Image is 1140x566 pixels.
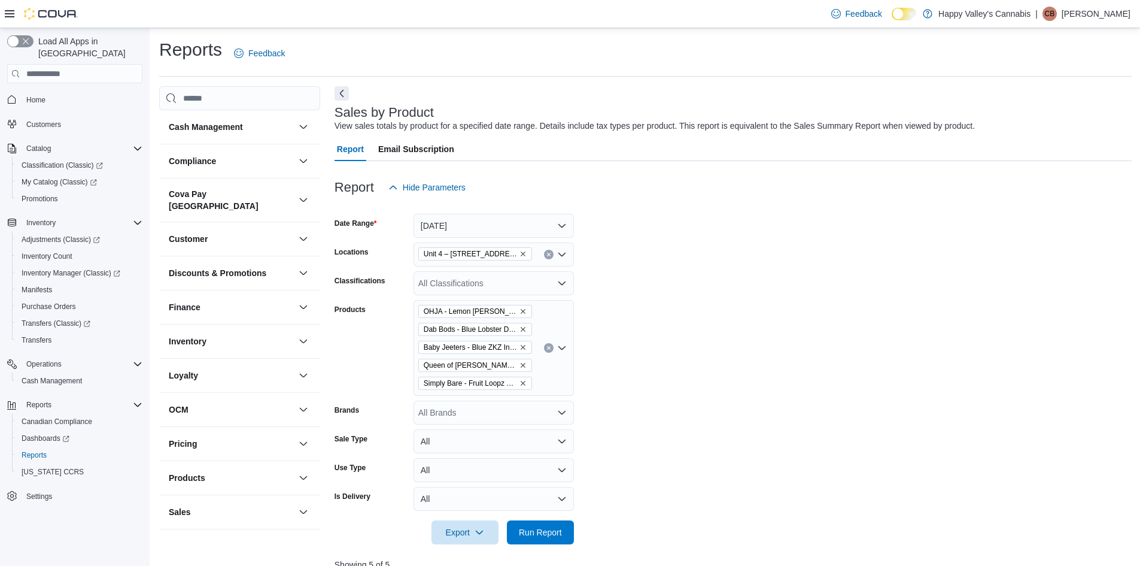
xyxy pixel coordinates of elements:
[335,247,369,257] label: Locations
[12,282,147,298] button: Manifests
[17,333,142,347] span: Transfers
[26,492,52,501] span: Settings
[17,175,142,189] span: My Catalog (Classic)
[296,368,311,383] button: Loyalty
[544,250,554,259] button: Clear input
[335,120,975,132] div: View sales totals by product for a specified date range. Details include tax types per product. T...
[424,341,517,353] span: Baby Jeeters - Blue ZKZ Infused - 5x0.5g
[169,506,191,518] h3: Sales
[22,467,84,477] span: [US_STATE] CCRS
[169,301,294,313] button: Finance
[414,487,574,511] button: All
[12,190,147,207] button: Promotions
[169,155,216,167] h3: Compliance
[2,116,147,133] button: Customers
[507,520,574,544] button: Run Report
[424,377,517,389] span: Simply Bare - Fruit Loopz PR - 5x0.3g
[335,86,349,101] button: Next
[17,465,89,479] a: [US_STATE] CCRS
[519,380,527,387] button: Remove Simply Bare - Fruit Loopz PR - 5x0.3g from selection in this group
[418,341,532,354] span: Baby Jeeters - Blue ZKZ Infused - 5x0.5g
[296,471,311,485] button: Products
[22,398,56,412] button: Reports
[296,300,311,314] button: Finance
[22,252,72,261] span: Inventory Count
[296,402,311,417] button: OCM
[26,218,56,228] span: Inventory
[335,180,374,195] h3: Report
[169,370,294,382] button: Loyalty
[22,489,142,504] span: Settings
[557,279,567,288] button: Open list of options
[17,249,77,264] a: Inventory Count
[22,285,52,295] span: Manifests
[17,192,142,206] span: Promotions
[26,144,51,153] span: Catalog
[296,334,311,349] button: Inventory
[22,117,66,132] a: Customers
[22,235,100,244] span: Adjustments (Classic)
[17,465,142,479] span: Washington CCRS
[229,41,290,65] a: Feedback
[22,417,92,426] span: Canadian Compliance
[418,323,532,336] span: Dab Bods - Blue Lobster DBL Infused - 3x0.5g
[169,335,206,347] h3: Inventory
[22,117,142,132] span: Customers
[17,333,56,347] a: Transfers
[12,315,147,332] a: Transfers (Classic)
[24,8,78,20] img: Cova
[17,158,142,172] span: Classification (Classic)
[418,247,532,261] span: Unit 4 – 597 Meadowlark Blvd.
[17,414,142,429] span: Canadian Compliance
[1062,7,1130,21] p: [PERSON_NAME]
[169,370,198,382] h3: Loyalty
[169,472,205,484] h3: Products
[12,447,147,464] button: Reports
[17,374,142,388] span: Cash Management
[296,193,311,207] button: Cova Pay [GEOGRAPHIC_DATA]
[557,343,567,353] button: Open list of options
[519,326,527,333] button: Remove Dab Bods - Blue Lobster DBL Infused - 3x0.5g from selection in this group
[169,335,294,347] button: Inventory
[335,463,366,473] label: Use Type
[414,214,574,238] button: [DATE]
[26,95,45,105] span: Home
[12,430,147,447] a: Dashboards
[22,141,56,156] button: Catalog
[22,398,142,412] span: Reports
[12,231,147,248] a: Adjustments (Classic)
[17,448,142,462] span: Reports
[1042,7,1057,21] div: Carmel B
[2,90,147,108] button: Home
[938,7,1030,21] p: Happy Valley's Cannabis
[17,283,57,297] a: Manifests
[17,232,142,247] span: Adjustments (Classic)
[335,219,377,228] label: Date Range
[335,305,366,314] label: Products
[7,86,142,536] nav: Complex example
[337,137,364,161] span: Report
[22,161,103,170] span: Classification (Classic)
[17,316,142,331] span: Transfers (Classic)
[296,437,311,451] button: Pricing
[169,404,294,416] button: OCM
[424,248,517,260] span: Unit 4 – [STREET_ADDRESS]
[378,137,454,161] span: Email Subscription
[17,249,142,264] span: Inventory Count
[22,335,51,345] span: Transfers
[17,158,108,172] a: Classification (Classic)
[431,520,498,544] button: Export
[12,413,147,430] button: Canadian Compliance
[335,105,434,120] h3: Sales by Product
[26,400,51,410] span: Reports
[335,276,385,286] label: Classifications
[22,319,90,328] span: Transfers (Classic)
[169,155,294,167] button: Compliance
[418,377,532,390] span: Simply Bare - Fruit Loopz PR - 5x0.3g
[12,332,147,349] button: Transfers
[22,434,69,443] span: Dashboards
[169,188,294,212] button: Cova Pay [GEOGRAPHIC_DATA]
[826,2,887,26] a: Feedback
[17,192,63,206] a: Promotions
[34,35,142,59] span: Load All Apps in [GEOGRAPHIC_DATA]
